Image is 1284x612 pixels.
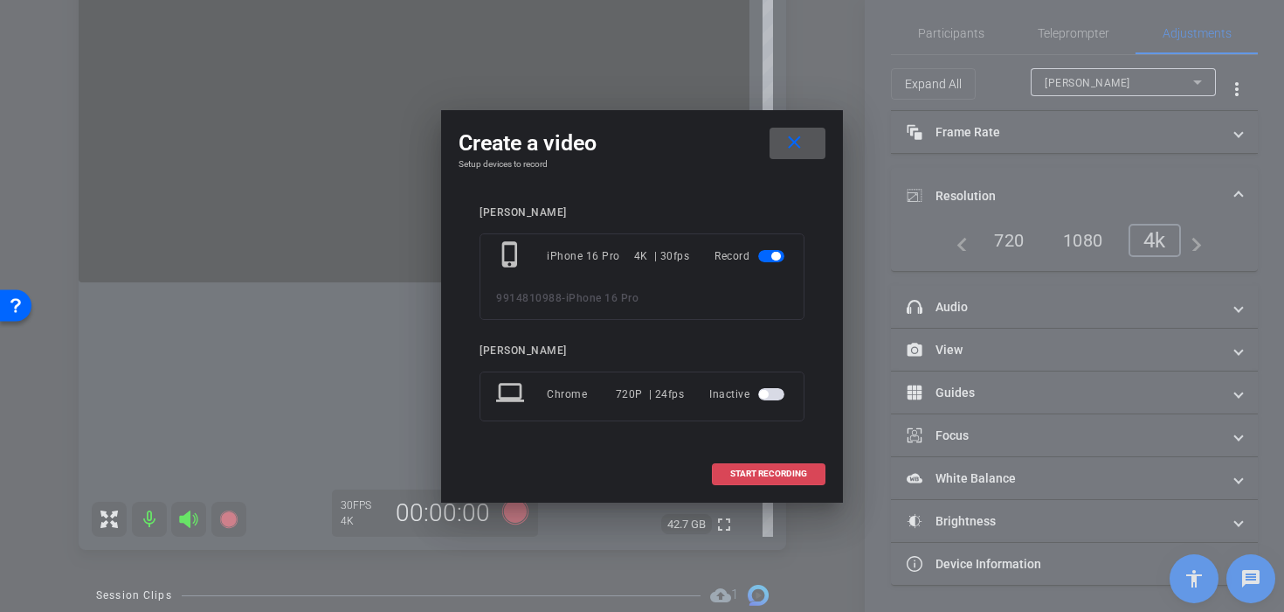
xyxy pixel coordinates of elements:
[634,240,690,272] div: 4K | 30fps
[562,292,566,304] span: -
[784,132,805,154] mat-icon: close
[480,206,804,219] div: [PERSON_NAME]
[712,463,825,485] button: START RECORDING
[547,379,616,410] div: Chrome
[480,344,804,358] div: [PERSON_NAME]
[459,159,825,170] h4: Setup devices to record
[496,379,528,410] mat-icon: laptop
[566,292,639,304] span: iPhone 16 Pro
[547,240,634,272] div: iPhone 16 Pro
[496,292,562,304] span: 9914810988
[714,240,788,272] div: Record
[730,469,807,478] span: START RECORDING
[616,379,685,410] div: 720P | 24fps
[459,128,825,159] div: Create a video
[709,379,788,410] div: Inactive
[496,240,528,272] mat-icon: phone_iphone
